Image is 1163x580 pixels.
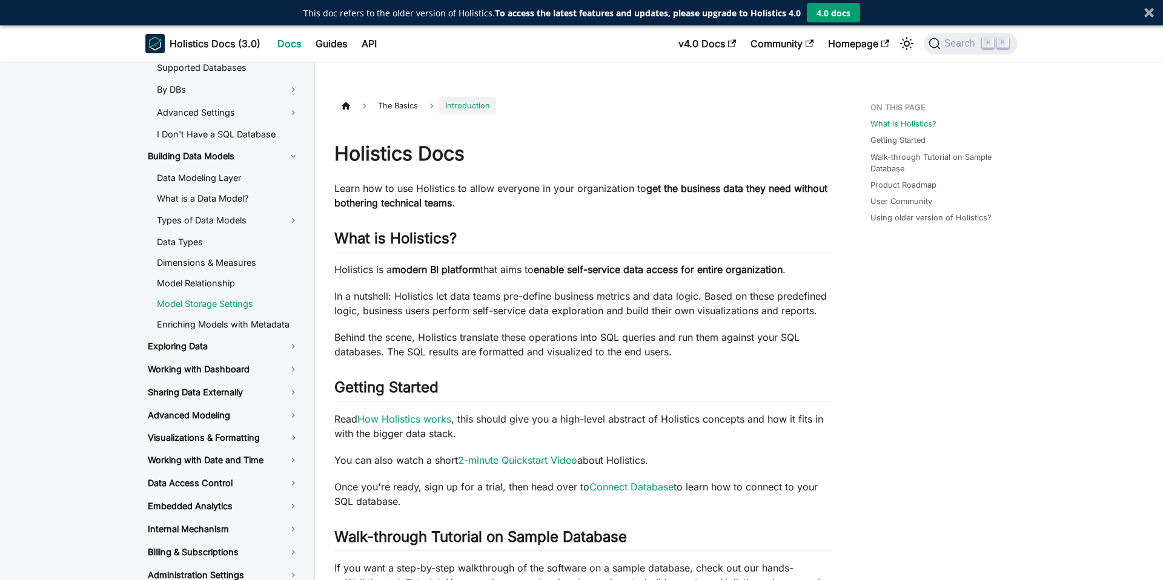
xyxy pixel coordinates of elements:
[870,179,936,191] a: Product Roadmap
[334,453,832,467] p: You can also watch a short about Holistics.
[743,34,821,53] a: Community
[147,254,309,272] a: Dimensions & Measures
[147,274,309,292] a: Model Relationship
[897,34,916,53] button: Switch between dark and light mode (currently light mode)
[982,38,994,48] kbd: ⌘
[145,34,260,53] a: HolisticsHolistics Docs (3.0)
[334,97,357,114] a: Home page
[870,196,932,207] a: User Community
[334,528,832,551] h2: Walk-through Tutorial on Sample Database
[870,134,926,146] a: Getting Started
[334,289,832,318] p: In a nutshell: Holistics let data teams pre-define business metrics and data logic. Based on thes...
[147,79,309,100] a: By DBs
[147,315,309,334] a: Enriching Models with Metadata
[357,413,451,425] a: How Holistics works
[372,97,424,114] span: The Basics
[270,34,308,53] a: Docs
[534,263,783,275] strong: enable self-service data access for entire organization
[334,229,832,252] h2: What is Holistics?
[138,428,279,447] a: Visualizations & Formatting
[392,263,480,275] strong: modern BI platform
[138,542,309,562] a: Billing & Subscriptions
[671,34,743,53] a: v4.0 Docs
[924,33,1018,54] button: Search
[334,142,832,166] h1: Holistics Docs
[941,38,982,49] span: Search
[334,262,832,277] p: Holistics is a that aims to .
[138,496,309,516] a: Embedded Analytics
[807,3,860,22] button: 4.0 docs
[138,359,309,380] a: Working with Dashboard
[334,378,832,401] h2: Getting Started
[138,519,309,539] a: Internal Mechanism
[870,212,992,223] a: Using older version of Holistics?
[147,189,309,208] a: What is a Data Model?
[821,34,896,53] a: Homepage
[147,295,309,313] a: Model Storage Settings
[147,59,309,77] a: Supported Databases
[138,405,309,426] a: Advanced Modeling
[170,36,260,51] b: Holistics Docs (3.0)
[303,7,801,19] p: This doc refers to the older version of Holistics.
[147,169,309,187] a: Data Modeling Layer
[334,97,832,114] nav: Breadcrumbs
[589,481,674,493] a: Connect Database
[138,473,309,493] a: Data Access Control
[147,210,309,231] a: Types of Data Models
[870,151,1015,174] a: Walk-through Tutorial on Sample Database
[458,454,577,466] a: 2-minute Quickstart Video
[354,34,384,53] a: API
[303,7,801,19] div: This doc refers to the older version of Holistics.To access the latest features and updates, plea...
[439,97,496,114] span: Introduction
[308,34,354,53] a: Guides
[138,382,309,403] a: Sharing Data Externally
[870,118,936,130] a: What is Holistics?
[334,412,832,441] p: Read , this should give you a high-level abstract of Holistics concepts and how it fits in with t...
[145,34,165,53] img: Holistics
[138,450,309,470] a: Working with Date and Time
[997,38,1009,48] kbd: K
[147,125,309,143] a: I Don't Have a SQL Database
[138,336,309,357] a: Exploring Data
[279,428,309,447] button: Toggle the collapsible sidebar category 'Visualizations & Formatting'
[147,233,309,251] a: Data Types
[334,181,832,210] p: Learn how to use Holistics to allow everyone in your organization to .
[334,330,832,359] p: Behind the scene, Holistics translate these operations into SQL queries and run them against your...
[334,479,832,509] p: Once you're ready, sign up for a trial, then head over to to learn how to connect to your SQL dat...
[495,7,801,19] strong: To access the latest features and updates, please upgrade to Holistics 4.0
[138,146,309,166] a: Building Data Models
[147,102,309,123] a: Advanced Settings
